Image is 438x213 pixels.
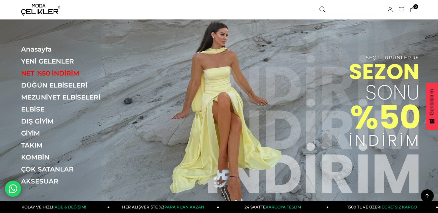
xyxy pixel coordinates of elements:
[21,105,110,113] a: ELBİSE
[413,4,418,9] span: 0
[266,205,301,209] span: KARGOYA TESLİM
[21,57,110,65] a: YENİ GELENLER
[21,93,110,101] a: MEZUNİYET ELBİSELERİ
[53,205,86,209] span: İADE & DEĞİŞİM!
[410,7,415,12] a: 0
[21,69,110,77] a: NET %50 İNDİRİM
[21,153,110,161] a: KOMBİN
[21,117,110,125] a: DIŞ GİYİM
[21,81,110,89] a: DÜĞÜN ELBİSELERİ
[429,89,435,115] span: Geribildirim
[219,201,329,213] a: 24 SAATTEKARGOYA TESLİM
[0,201,110,213] a: KOLAY VE HIZLIİADE & DEĞİŞİM!
[426,83,438,130] button: Geribildirim - Show survey
[21,129,110,137] a: GİYİM
[21,165,110,173] a: ÇOK SATANLAR
[21,4,60,16] img: logo
[382,205,417,209] span: ÜCRETSİZ KARGO
[21,141,110,149] a: TAKIM
[164,205,204,209] span: PARA PUAN KAZAN
[329,201,438,213] a: 1500 TL VE ÜZERİÜCRETSİZ KARGO
[21,177,110,185] a: AKSESUAR
[21,45,110,53] a: Anasayfa
[110,201,219,213] a: HER ALIŞVERİŞTE %3PARA PUAN KAZAN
